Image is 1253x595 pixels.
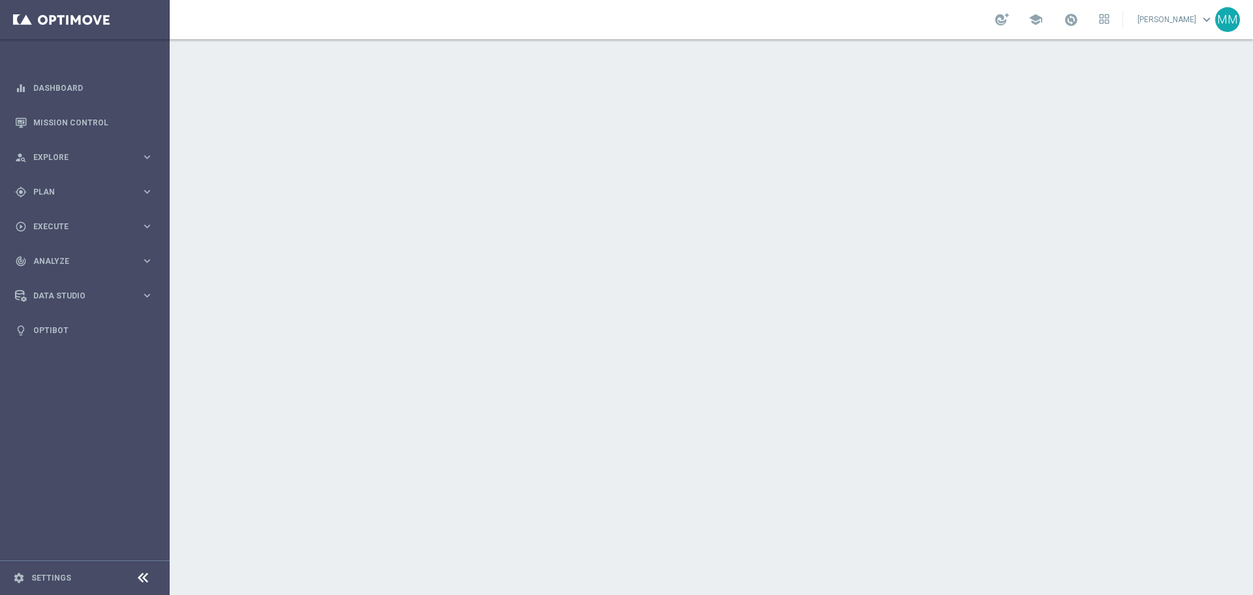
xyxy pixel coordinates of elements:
button: equalizer Dashboard [14,83,154,93]
div: Data Studio [15,290,141,302]
div: Analyze [15,255,141,267]
div: Execute [15,221,141,233]
button: lightbulb Optibot [14,325,154,336]
span: school [1029,12,1043,27]
div: Explore [15,152,141,163]
button: Mission Control [14,118,154,128]
i: play_circle_outline [15,221,27,233]
div: Plan [15,186,141,198]
button: gps_fixed Plan keyboard_arrow_right [14,187,154,197]
span: Analyze [33,257,141,265]
i: keyboard_arrow_right [141,289,153,302]
button: person_search Explore keyboard_arrow_right [14,152,154,163]
i: track_changes [15,255,27,267]
i: lightbulb [15,325,27,336]
div: Dashboard [15,71,153,105]
div: MM [1215,7,1240,32]
div: Mission Control [15,105,153,140]
span: Execute [33,223,141,231]
span: Plan [33,188,141,196]
i: gps_fixed [15,186,27,198]
div: Optibot [15,313,153,347]
i: settings [13,572,25,584]
span: Explore [33,153,141,161]
span: Data Studio [33,292,141,300]
i: keyboard_arrow_right [141,220,153,233]
a: [PERSON_NAME]keyboard_arrow_down [1136,10,1215,29]
button: track_changes Analyze keyboard_arrow_right [14,256,154,266]
i: keyboard_arrow_right [141,185,153,198]
i: keyboard_arrow_right [141,151,153,163]
a: Settings [31,574,71,582]
button: Data Studio keyboard_arrow_right [14,291,154,301]
a: Optibot [33,313,153,347]
a: Dashboard [33,71,153,105]
button: play_circle_outline Execute keyboard_arrow_right [14,221,154,232]
i: person_search [15,152,27,163]
i: equalizer [15,82,27,94]
i: keyboard_arrow_right [141,255,153,267]
a: Mission Control [33,105,153,140]
span: keyboard_arrow_down [1199,12,1214,27]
